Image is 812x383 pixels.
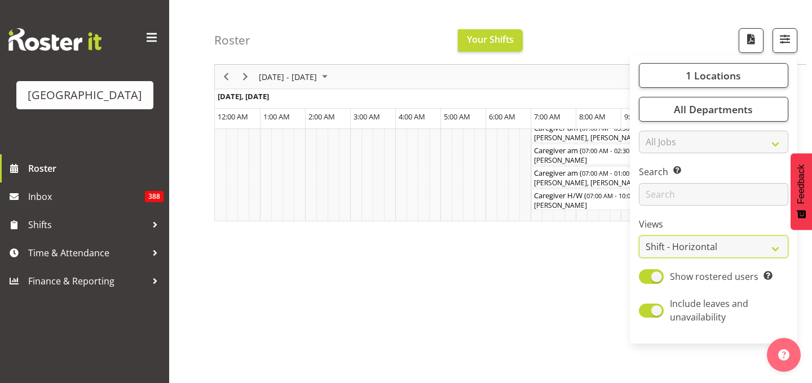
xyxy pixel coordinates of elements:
[8,28,101,51] img: Rosterit website logo
[534,178,799,188] div: [PERSON_NAME], [PERSON_NAME], [PERSON_NAME], [PERSON_NAME], [PERSON_NAME], [PERSON_NAME], [PERSON...
[778,349,789,360] img: help-xxl-2.png
[28,188,145,205] span: Inbox
[214,34,250,47] h4: Roster
[458,29,523,52] button: Your Shifts
[28,216,147,233] span: Shifts
[534,201,664,211] div: [PERSON_NAME]
[639,63,788,88] button: 1 Locations
[145,191,164,202] span: 388
[586,191,645,200] span: 07:00 AM - 10:00 AM
[796,164,806,204] span: Feedback
[531,166,802,188] div: Caregiver am Begin From Monday, September 8, 2025 at 7:00:00 AM GMT+12:00 Ends At Monday, Septemb...
[639,217,788,231] label: Views
[218,112,248,122] span: 12:00 AM
[773,28,797,53] button: Filter Shifts
[308,112,335,122] span: 2:00 AM
[489,112,515,122] span: 6:00 AM
[791,153,812,230] button: Feedback - Show survey
[639,97,788,122] button: All Departments
[582,168,641,177] span: 07:00 AM - 01:00 PM
[624,112,651,122] span: 9:00 AM
[354,112,380,122] span: 3:00 AM
[236,65,255,88] div: Next
[28,273,147,290] span: Finance & Reporting
[686,69,741,82] span: 1 Locations
[258,70,318,84] span: [DATE] - [DATE]
[531,189,667,210] div: Caregiver H/W Begin From Monday, September 8, 2025 at 7:00:00 AM GMT+12:00 Ends At Monday, Septem...
[639,165,788,179] label: Search
[579,112,606,122] span: 8:00 AM
[534,167,799,178] div: Caregiver am ( )
[217,65,236,88] div: Previous
[639,183,788,206] input: Search
[467,33,514,46] span: Your Shifts
[534,189,664,201] div: Caregiver H/W ( )
[582,146,641,155] span: 07:00 AM - 02:30 PM
[28,160,164,177] span: Roster
[444,112,470,122] span: 5:00 AM
[739,28,764,53] button: Download a PDF of the roster according to the set date range.
[534,112,561,122] span: 7:00 AM
[28,244,147,261] span: Time & Attendance
[674,103,753,116] span: All Departments
[218,91,269,101] span: [DATE], [DATE]
[399,112,425,122] span: 4:00 AM
[219,70,234,84] button: Previous
[28,87,142,104] div: [GEOGRAPHIC_DATA]
[257,70,333,84] button: September 08 - 14, 2025
[263,112,290,122] span: 1:00 AM
[670,297,748,323] span: Include leaves and unavailability
[670,270,758,283] span: Show rostered users
[238,70,253,84] button: Next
